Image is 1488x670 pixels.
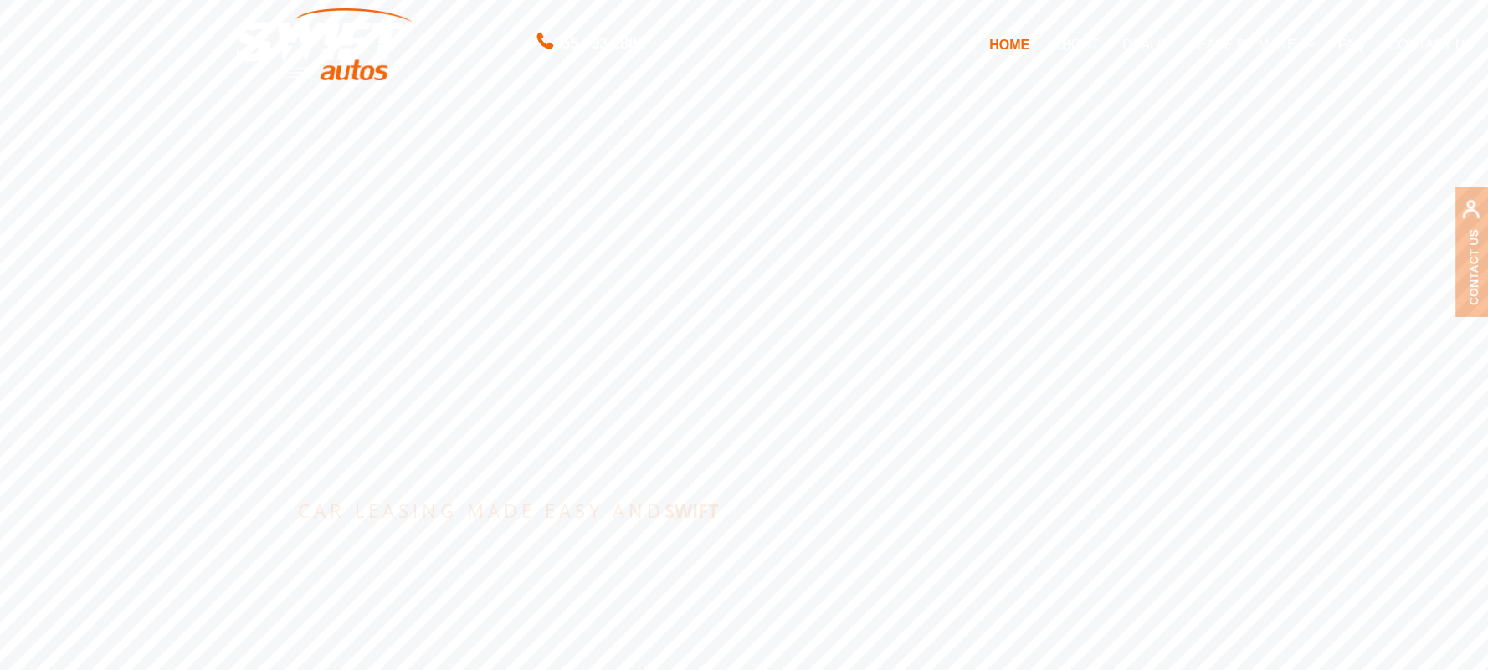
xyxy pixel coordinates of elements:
[1111,27,1178,62] a: DEALS
[1326,27,1377,62] a: FAQ
[1178,27,1326,62] a: LEASE BY MAKE
[237,8,413,81] img: Swift Autos
[977,27,1041,62] a: HOME
[664,498,719,523] strong: SWIFT
[289,159,687,485] rs-layer: Drive Your Dream.
[1041,27,1111,62] a: ABOUT
[300,552,492,598] a: Let's Talk
[553,32,645,56] span: 855.793.2888
[1377,27,1486,62] a: CONTACT US
[298,501,719,519] rs-layer: CAR LEASING MADE EASY AND
[537,37,645,51] a: 855.793.2888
